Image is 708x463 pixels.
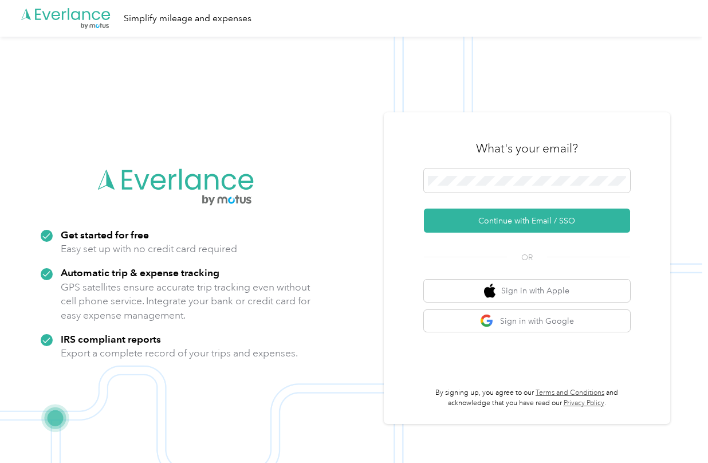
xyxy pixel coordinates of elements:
iframe: Everlance-gr Chat Button Frame [644,399,708,463]
span: OR [507,252,547,264]
p: Export a complete record of your trips and expenses. [61,346,298,360]
img: google logo [480,314,494,328]
p: By signing up, you agree to our and acknowledge that you have read our . [424,388,630,408]
button: Continue with Email / SSO [424,209,630,233]
strong: Automatic trip & expense tracking [61,266,219,278]
p: GPS satellites ensure accurate trip tracking even without cell phone service. Integrate your bank... [61,280,311,323]
strong: IRS compliant reports [61,333,161,345]
strong: Get started for free [61,229,149,241]
img: apple logo [484,284,495,298]
a: Privacy Policy [564,399,604,407]
button: apple logoSign in with Apple [424,280,630,302]
h3: What's your email? [476,140,578,156]
p: Easy set up with no credit card required [61,242,237,256]
div: Simplify mileage and expenses [124,11,251,26]
a: Terms and Conditions [536,389,604,397]
button: google logoSign in with Google [424,310,630,332]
